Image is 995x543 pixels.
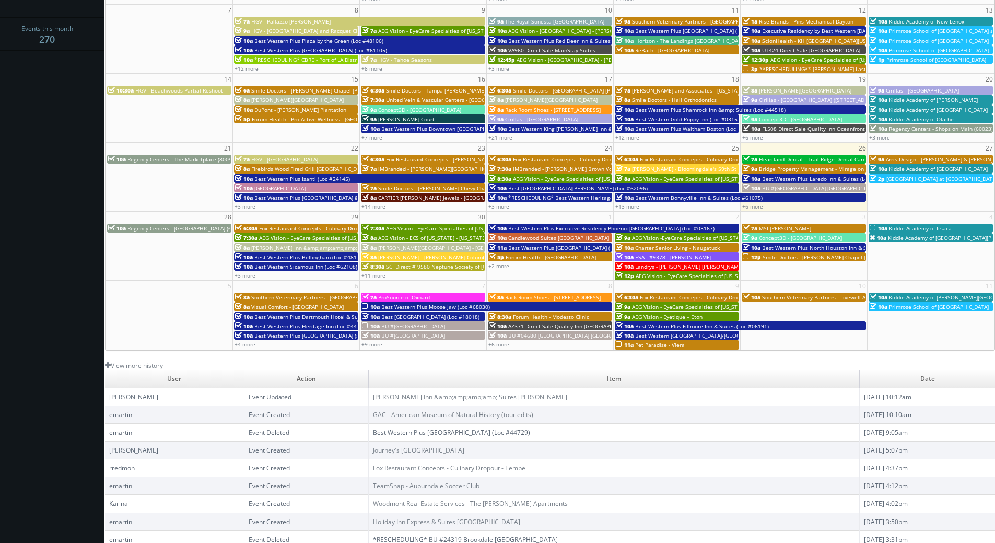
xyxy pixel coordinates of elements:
[635,341,685,349] span: Pet Paradise - Viera
[254,253,365,261] span: Best Western Plus Bellingham (Loc #48188)
[489,175,511,182] span: 8:30a
[378,244,526,251] span: [PERSON_NAME][GEOGRAPHIC_DATA] - [GEOGRAPHIC_DATA]
[489,313,511,320] span: 8:30a
[235,332,253,339] span: 10a
[235,37,253,44] span: 10a
[743,234,757,241] span: 9a
[743,47,760,54] span: 10a
[616,115,634,123] span: 10a
[759,225,811,232] span: MSI [PERSON_NAME]
[235,87,250,94] span: 6a
[508,37,645,44] span: Best Western Plus Red Deer Inn & Suites (Loc #61062)
[489,96,504,103] span: 8a
[870,56,885,63] span: 1p
[889,37,989,44] span: Primrose School of [GEOGRAPHIC_DATA]
[770,56,955,63] span: AEG Vision - EyeCare Specialties of [US_STATE] – Cascade Family Eye Care
[889,96,978,103] span: Kiddie Academy of [PERSON_NAME]
[381,322,445,330] span: BU #[GEOGRAPHIC_DATA]
[632,96,717,103] span: Smile Doctors - Hall Orthodontics
[870,303,887,310] span: 10a
[635,322,769,330] span: Best Western Plus Fillmore Inn & Suites (Loc #06191)
[235,165,250,172] span: 8a
[870,115,887,123] span: 10a
[870,156,884,163] span: 9a
[616,253,634,261] span: 10a
[616,341,634,349] span: 11a
[632,165,736,172] span: [PERSON_NAME] - Bloomingdale's 59th St
[889,115,954,123] span: Kiddie Academy of Olathe
[489,253,504,261] span: 5p
[635,115,742,123] span: Best Western Gold Poppy Inn (Loc #03153)
[489,184,507,192] span: 10a
[378,294,430,301] span: ProSource of Oxnard
[489,47,507,54] span: 10a
[616,332,634,339] span: 10a
[362,313,380,320] span: 10a
[127,225,245,232] span: Regency Centers - [GEOGRAPHIC_DATA] (63020)
[373,410,533,419] a: GAC - American Museum of Natural History (tour edits)
[489,27,507,34] span: 10a
[616,96,630,103] span: 8a
[762,184,879,192] span: BU #[GEOGRAPHIC_DATA] [GEOGRAPHIC_DATA]
[743,294,760,301] span: 10a
[361,134,382,141] a: +7 more
[235,272,255,279] a: +3 more
[635,106,786,113] span: Best Western Plus Shamrock Inn &amp; Suites (Loc #44518)
[870,37,887,44] span: 10a
[362,87,384,94] span: 6:30a
[636,272,855,280] span: AEG Vision - EyeCare Specialties of [US_STATE] – Primary EyeCare ([GEOGRAPHIC_DATA])
[386,225,575,232] span: AEG Vision - EyeCare Specialties of [US_STATE] – [PERSON_NAME] Eye Clinic
[508,27,688,34] span: AEG Vision - [GEOGRAPHIC_DATA] - [PERSON_NAME][GEOGRAPHIC_DATA]
[743,65,758,73] span: 3p
[386,96,520,103] span: United Vein & Vascular Centers - [GEOGRAPHIC_DATA]
[381,125,542,132] span: Best Western Plus Downtown [GEOGRAPHIC_DATA] (Loc #48199)
[508,332,642,339] span: BU #04680 [GEOGRAPHIC_DATA] [GEOGRAPHIC_DATA]
[759,115,842,123] span: Concept3D - [GEOGRAPHIC_DATA]
[378,184,492,192] span: Smile Doctors - [PERSON_NAME] Chevy Chase
[508,225,715,232] span: Best Western Plus Executive Residency Phoenix [GEOGRAPHIC_DATA] (Loc #03167)
[869,134,890,141] a: +3 more
[762,125,865,132] span: FL508 Direct Sale Quality Inn Oceanfront
[21,24,73,34] span: Events this month
[616,303,630,310] span: 9a
[251,244,417,251] span: [PERSON_NAME] Inn &amp;amp;amp;amp; Suites [PERSON_NAME]
[870,106,887,113] span: 10a
[489,156,511,163] span: 6:30a
[616,18,630,25] span: 9a
[489,106,504,113] span: 8a
[508,47,595,54] span: VA960 Direct Sale MainStay Suites
[870,96,887,103] span: 10a
[886,56,986,63] span: Primrose School of [GEOGRAPHIC_DATA]
[635,244,720,251] span: Charter Senior Living - Naugatuck
[235,96,250,103] span: 8a
[489,322,507,330] span: 10a
[632,234,805,241] span: AEG Vision -EyeCare Specialties of [US_STATE] – Eyes On Sammamish
[361,203,385,210] a: +14 more
[889,106,988,113] span: Kiddie Academy of [GEOGRAPHIC_DATA]
[616,125,634,132] span: 10a
[381,303,490,310] span: Best Western Plus Moose Jaw (Loc #68030)
[743,125,760,132] span: 10a
[759,96,884,103] span: Cirillas - [GEOGRAPHIC_DATA] ([STREET_ADDRESS])
[386,156,568,163] span: Fox Restaurant Concepts - [PERSON_NAME] Cocina - [GEOGRAPHIC_DATA]
[350,74,359,85] span: 15
[362,96,384,103] span: 7:30a
[362,184,377,192] span: 7a
[616,165,630,172] span: 7a
[858,5,867,16] span: 12
[616,313,630,320] span: 9a
[763,253,940,261] span: Smile Doctors - [PERSON_NAME] Chapel [PERSON_NAME] Orthodontics
[508,125,663,132] span: Best Western King [PERSON_NAME] Inn & Suites (Loc #62106)
[742,203,763,210] a: +6 more
[870,27,887,34] span: 10a
[616,322,634,330] span: 10a
[489,294,504,301] span: 8a
[632,303,819,310] span: AEG Vision - EyeCare Specialties of [US_STATE] – [PERSON_NAME] Eye Care
[488,65,509,72] a: +3 more
[378,106,461,113] span: Concept3D - [GEOGRAPHIC_DATA]
[362,322,380,330] span: 10a
[870,125,887,132] span: 10a
[373,481,479,490] a: TeamSnap - Auburndale Soccer Club
[489,125,507,132] span: 10a
[254,175,350,182] span: Best Western Plus Isanti (Loc #24145)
